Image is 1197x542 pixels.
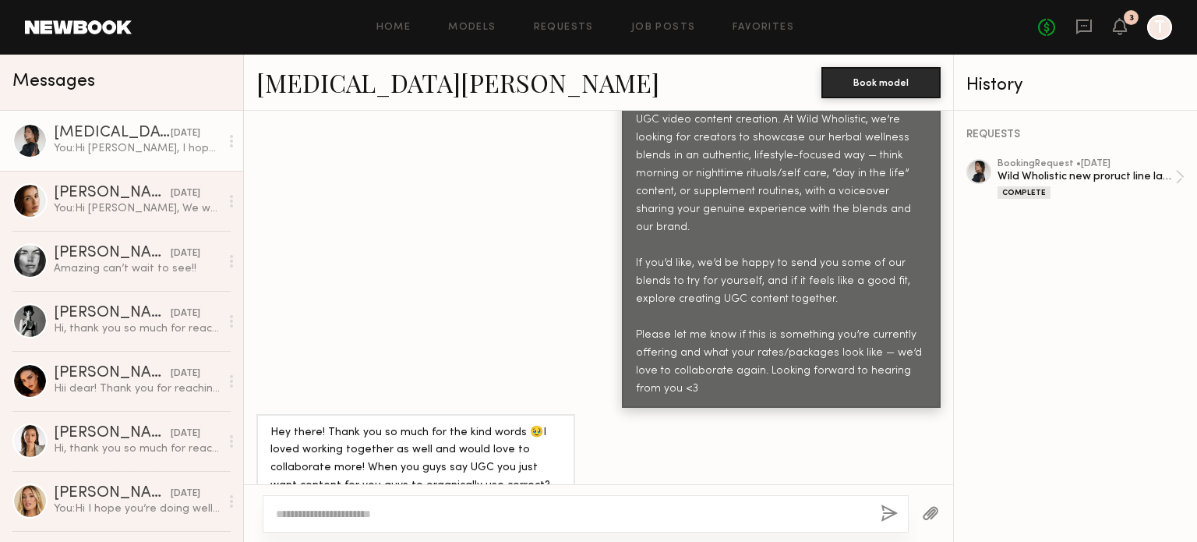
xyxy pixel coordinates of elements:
div: You: Hi [PERSON_NAME], I hope you’ve been doing well! We loved working with you and truly appreci... [54,141,220,156]
div: [MEDICAL_DATA][PERSON_NAME] [54,126,171,141]
div: Hi, thank you so much for reaching out! The rate for the organic video is $300. Here are the usag... [54,321,220,336]
div: booking Request • [DATE] [997,159,1175,169]
div: [DATE] [171,367,200,381]
div: Hi [PERSON_NAME], I hope you’ve been doing well! We loved working with you and truly appreciated ... [636,23,927,399]
div: [DATE] [171,306,200,321]
div: [PERSON_NAME] [54,486,171,501]
div: [DATE] [171,487,200,501]
div: [PERSON_NAME] [54,246,171,261]
button: Book model [821,67,941,98]
a: [MEDICAL_DATA][PERSON_NAME] [256,66,659,99]
div: [PERSON_NAME] [54,426,171,441]
div: [DATE] [171,427,200,441]
div: REQUESTS [966,129,1185,140]
div: History [966,76,1185,94]
a: Models [448,23,496,33]
a: Home [376,23,411,33]
div: [PERSON_NAME] [54,186,171,201]
div: [DATE] [171,246,200,261]
div: [PERSON_NAME] [54,306,171,321]
div: [PERSON_NAME] [54,366,171,381]
div: Complete [997,186,1050,199]
div: Hey there! Thank you so much for the kind words 🥹I loved working together as well and would love ... [270,424,561,496]
a: Requests [534,23,594,33]
div: 3 [1129,14,1134,23]
a: Job Posts [631,23,696,33]
a: T [1147,15,1172,40]
div: Wild Wholistic new proruct line launch [997,169,1175,184]
a: Book model [821,75,941,88]
div: Hi, thank you so much for reaching out! I’d love to discuss the potential for UGC collaboration. ... [54,441,220,456]
div: [DATE] [171,126,200,141]
div: Hii dear! Thank you for reaching out. I make ugc for a few brands that align with me and love you... [54,381,220,396]
a: Favorites [733,23,794,33]
div: You: Hi I hope you’re doing well! I wanted to reach out to see if you’re currently offering UGC v... [54,501,220,516]
div: [DATE] [171,186,200,201]
div: You: Hi [PERSON_NAME], We wanted to reach back to you to see if you received and been loving the ... [54,201,220,216]
a: bookingRequest •[DATE]Wild Wholistic new proruct line launchComplete [997,159,1185,199]
div: Amazing can’t wait to see!! [54,261,220,276]
span: Messages [12,73,95,90]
